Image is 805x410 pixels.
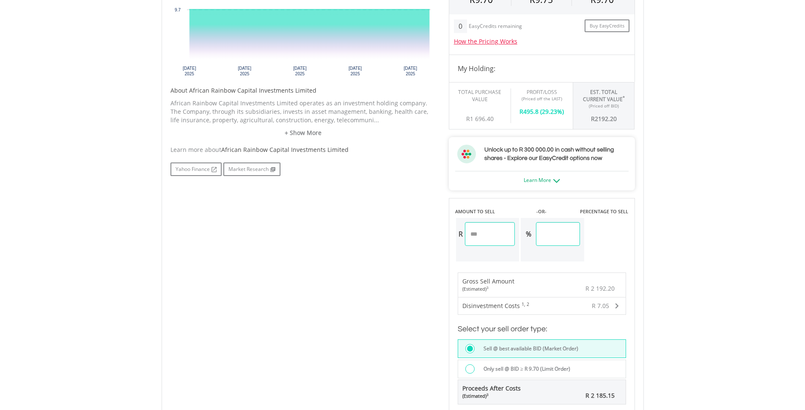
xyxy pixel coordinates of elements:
[462,393,521,399] div: (Estimated)
[585,19,629,33] a: Buy EasyCredits
[462,384,521,399] span: Proceeds After Costs
[595,115,617,123] span: 2192.20
[175,8,181,12] text: 9.7
[469,23,522,30] div: EasyCredits remaining
[580,88,628,103] div: Est. Total Current Value
[455,208,495,215] label: AMOUNT TO SELL
[170,129,436,137] a: + Show More
[170,99,436,124] p: African Rainbow Capital Investments Limited operates as an investment holding company. The Compan...
[517,102,566,116] div: R
[462,302,520,310] span: Disinvestment Costs
[580,208,628,215] label: PERCENTAGE TO SELL
[522,301,529,307] sup: 1, 2
[170,162,222,176] a: Yahoo Finance
[592,302,609,310] span: R 7.05
[521,222,536,246] div: %
[484,146,626,162] h3: Unlock up to R 300 000.00 in cash without selling shares - Explore our EasyCredit options now
[462,286,514,292] div: (Estimated)
[456,222,465,246] div: R
[404,66,417,76] text: [DATE] 2025
[221,146,349,154] span: African Rainbow Capital Investments Limited
[466,115,494,123] span: R1 696.40
[170,146,436,154] div: Learn more about
[523,107,564,116] span: 495.8 (29.23%)
[462,277,514,292] div: Gross Sell Amount
[517,88,566,96] div: Profit/Loss
[170,86,436,95] h5: About African Rainbow Capital Investments Limited
[458,63,626,74] h4: My Holding:
[486,285,489,290] sup: 3
[553,179,560,183] img: ec-arrow-down.png
[585,391,615,399] span: R 2 185.15
[454,37,517,45] a: How the Pricing Works
[517,96,566,102] div: (Priced off the LAST)
[456,88,504,103] div: Total Purchase Value
[478,364,570,374] label: Only sell @ BID ≥ R 9.70 (Limit Order)
[478,344,578,353] label: Sell @ best available BID (Market Order)
[580,109,628,123] div: R
[458,323,626,335] h3: Select your sell order type:
[348,66,362,76] text: [DATE] 2025
[223,162,280,176] a: Market Research
[585,284,615,292] span: R 2 192.20
[457,145,476,163] img: ec-flower.svg
[182,66,196,76] text: [DATE] 2025
[454,19,467,33] div: 0
[524,176,560,184] a: Learn More
[536,208,547,215] label: -OR-
[238,66,251,76] text: [DATE] 2025
[486,392,489,397] sup: 3
[293,66,307,76] text: [DATE] 2025
[580,103,628,109] div: (Priced off BID)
